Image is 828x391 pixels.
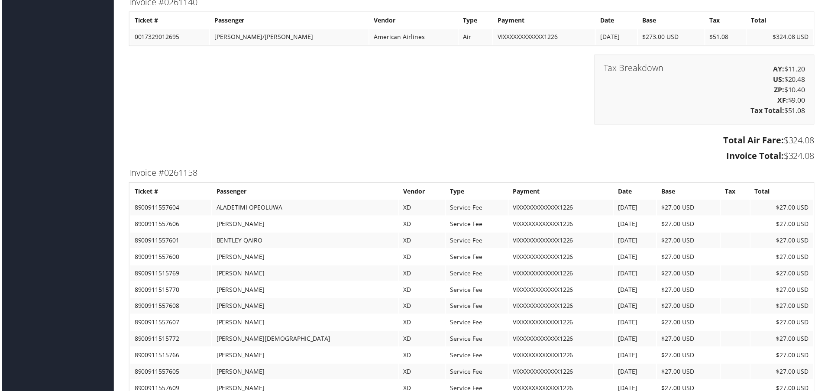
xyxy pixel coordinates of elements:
td: [PERSON_NAME] [211,349,398,365]
td: $27.00 USD [752,267,815,282]
td: 8900911557606 [129,217,210,233]
td: Service Fee [446,333,508,348]
th: Vendor [399,184,445,200]
td: [DATE] [615,316,657,332]
td: VIXXXXXXXXXXXX1226 [509,333,614,348]
td: $27.00 USD [752,234,815,249]
td: [DATE] [615,250,657,266]
td: XD [399,283,445,299]
td: Service Fee [446,283,508,299]
td: $27.00 USD [658,201,721,217]
td: VIXXXXXXXXXXXX1226 [509,365,614,381]
td: [PERSON_NAME] [211,250,398,266]
td: [PERSON_NAME] [211,365,398,381]
td: 8900911557605 [129,365,210,381]
td: 8900911515766 [129,349,210,365]
strong: AY: [775,65,786,74]
td: [PERSON_NAME] [211,316,398,332]
td: XD [399,201,445,217]
td: 8900911557600 [129,250,210,266]
td: [DATE] [615,283,657,299]
td: [DATE] [615,267,657,282]
strong: Total Air Fare: [725,135,786,147]
td: $27.00 USD [658,283,721,299]
th: Passenger [209,13,369,29]
td: Service Fee [446,250,508,266]
strong: ZP: [776,85,786,95]
th: Base [639,13,706,29]
td: $27.00 USD [658,316,721,332]
td: XD [399,234,445,249]
h3: Invoice #0261158 [128,168,816,180]
td: XD [399,349,445,365]
td: XD [399,217,445,233]
td: [PERSON_NAME][DEMOGRAPHIC_DATA] [211,333,398,348]
td: XD [399,365,445,381]
td: [DATE] [615,234,657,249]
td: Service Fee [446,234,508,249]
td: 8900911557608 [129,300,210,315]
td: $27.00 USD [752,365,815,381]
th: Payment [494,13,596,29]
th: Type [459,13,493,29]
td: American Airlines [369,29,458,45]
td: $27.00 USD [752,283,815,299]
td: [DATE] [615,365,657,381]
td: 0017329012695 [129,29,208,45]
td: XD [399,250,445,266]
td: 8900911557604 [129,201,210,217]
strong: US: [775,75,786,84]
td: XD [399,300,445,315]
th: Ticket # [129,184,210,200]
td: $27.00 USD [752,300,815,315]
td: [PERSON_NAME]/[PERSON_NAME] [209,29,369,45]
strong: XF: [779,96,790,105]
td: VIXXXXXXXXXXXX1226 [509,316,614,332]
td: VIXXXXXXXXXXXX1226 [509,217,614,233]
td: $27.00 USD [658,250,721,266]
td: [DATE] [615,217,657,233]
th: Base [658,184,721,200]
td: [DATE] [615,300,657,315]
th: Vendor [369,13,458,29]
td: [DATE] [597,29,638,45]
td: [DATE] [615,333,657,348]
td: [PERSON_NAME] [211,283,398,299]
td: [DATE] [615,349,657,365]
strong: Tax Total: [752,106,786,116]
th: Date [597,13,638,29]
h3: Tax Breakdown [605,64,665,73]
th: Type [446,184,508,200]
td: $27.00 USD [752,201,815,217]
td: [PERSON_NAME] [211,267,398,282]
strong: Invoice Total: [728,151,786,162]
td: 8900911515772 [129,333,210,348]
h3: $324.08 [128,151,816,163]
td: Service Fee [446,316,508,332]
td: VIXXXXXXXXXXXX1226 [494,29,596,45]
th: Total [752,184,815,200]
td: VIXXXXXXXXXXXX1226 [509,267,614,282]
td: VIXXXXXXXXXXXX1226 [509,283,614,299]
td: Service Fee [446,365,508,381]
td: [DATE] [615,201,657,217]
td: $27.00 USD [658,234,721,249]
td: XD [399,316,445,332]
td: Service Fee [446,267,508,282]
td: $27.00 USD [658,365,721,381]
td: [PERSON_NAME] [211,300,398,315]
td: Service Fee [446,300,508,315]
th: Passenger [211,184,398,200]
td: XD [399,333,445,348]
td: Service Fee [446,217,508,233]
th: Total [748,13,815,29]
th: Payment [509,184,614,200]
div: $11.20 $20.48 $10.40 $9.00 $51.08 [595,55,816,125]
td: Air [459,29,493,45]
td: [PERSON_NAME] [211,217,398,233]
td: BENTLEY QAIRO [211,234,398,249]
h3: $324.08 [128,135,816,147]
td: 8900911515769 [129,267,210,282]
td: VIXXXXXXXXXXXX1226 [509,300,614,315]
td: Service Fee [446,349,508,365]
